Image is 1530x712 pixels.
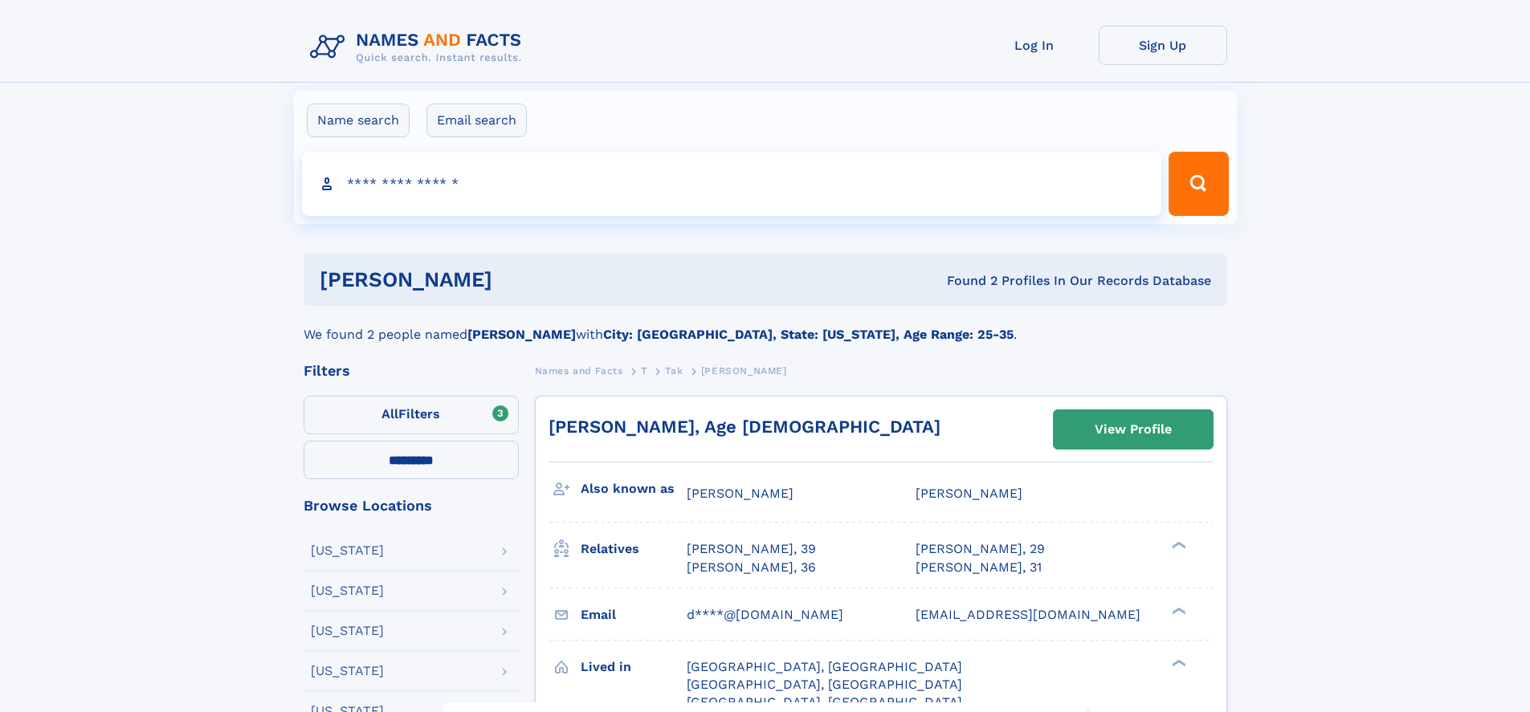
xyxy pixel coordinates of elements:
span: T [641,365,647,376]
div: Found 2 Profiles In Our Records Database [720,272,1211,290]
h1: [PERSON_NAME] [320,270,720,290]
span: [EMAIL_ADDRESS][DOMAIN_NAME] [916,607,1140,622]
label: Email search [426,104,527,137]
span: [GEOGRAPHIC_DATA], [GEOGRAPHIC_DATA] [687,694,962,710]
a: [PERSON_NAME], 31 [916,559,1042,576]
div: View Profile [1095,411,1172,448]
input: search input [302,152,1162,216]
a: Names and Facts [535,360,623,380]
a: [PERSON_NAME], Age [DEMOGRAPHIC_DATA] [549,417,940,437]
div: [US_STATE] [311,625,384,637]
img: Logo Names and Facts [304,26,535,69]
b: [PERSON_NAME] [467,327,576,342]
div: [US_STATE] [311,544,384,557]
div: ❯ [1168,657,1187,668]
b: City: [GEOGRAPHIC_DATA], State: [US_STATE], Age Range: 25-35 [603,327,1014,342]
div: [US_STATE] [311,665,384,677]
label: Filters [304,396,519,434]
span: [PERSON_NAME] [687,486,794,501]
a: [PERSON_NAME], 36 [687,559,816,576]
h3: Lived in [581,653,687,681]
button: Search Button [1169,152,1228,216]
a: [PERSON_NAME], 29 [916,540,1045,558]
a: [PERSON_NAME], 39 [687,540,816,558]
a: Log In [970,26,1099,65]
a: Tak [665,360,683,380]
a: View Profile [1054,410,1213,449]
label: Name search [307,104,410,137]
span: [PERSON_NAME] [916,486,1022,501]
span: [GEOGRAPHIC_DATA], [GEOGRAPHIC_DATA] [687,677,962,692]
span: [PERSON_NAME] [701,365,787,376]
div: ❯ [1168,605,1187,616]
div: Filters [304,364,519,378]
span: Tak [665,365,683,376]
div: ❯ [1168,540,1187,551]
span: All [381,406,398,421]
a: Sign Up [1099,26,1227,65]
h3: Relatives [581,535,687,563]
span: [GEOGRAPHIC_DATA], [GEOGRAPHIC_DATA] [687,659,962,674]
h3: Email [581,601,687,629]
div: We found 2 people named with . [304,306,1227,344]
div: [US_STATE] [311,584,384,597]
div: Browse Locations [304,498,519,513]
h3: Also known as [581,475,687,502]
a: T [641,360,647,380]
